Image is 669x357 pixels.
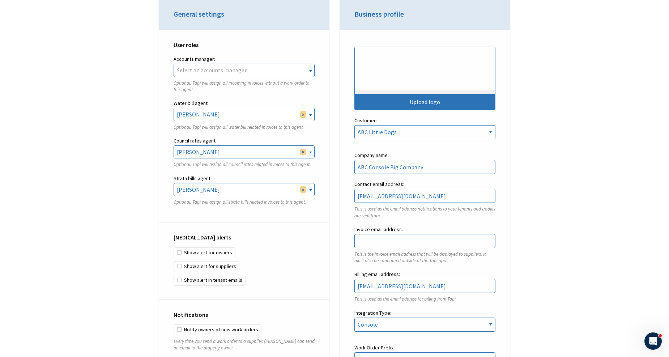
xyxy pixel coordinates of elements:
label: Integration Type: [354,309,495,337]
span: Remove all items [300,111,306,118]
label: Invoice email address: [354,225,495,248]
label: Billing email address: [354,270,495,293]
span: Remove all items [300,186,306,193]
span: Anna Pengelly [174,108,315,121]
label: Contact email address: [354,180,495,203]
p: This is the invoice email address that will be displayed to suppliers. It must also be configured... [354,251,495,264]
p: Optional. Tapi will assign all strata bills related invoices to this agent. [174,199,315,205]
h3: Business profile [354,9,495,19]
strong: User roles [174,41,199,48]
span: Taylor Coleman [174,183,315,196]
span: Remove all items [300,149,306,155]
select: Integration Type: [354,318,495,332]
strong: [MEDICAL_DATA] alerts [174,234,231,241]
p: Every time you send a work order to a supplier, [PERSON_NAME] can send an email to the property o... [174,338,315,351]
label: Strata bills agent: [174,174,315,183]
input: Invoice email address: [354,234,495,248]
button: Upload logo [354,47,495,110]
select: Customer: [354,125,495,139]
p: This is used as the email address for billing from Tapi. [354,296,495,302]
input: Contact email address: [354,189,495,203]
label: Show alert for suppliers [174,261,239,272]
span: Rebekah Osborne [174,146,314,158]
span: Anna Pengelly [174,108,314,120]
label: Company name: [354,151,495,174]
span: Select an accounts manager [177,67,247,74]
div: Upload logo [355,94,495,110]
strong: Notifications [174,311,208,318]
iframe: Intercom live chat [644,332,662,350]
label: Accounts manager: [174,55,315,64]
label: Show alert for owners [174,247,235,258]
input: Billing email address: [354,279,495,293]
label: Customer: [354,116,495,145]
span: Rebekah Osborne [174,145,315,158]
label: Notify owners of new work orders [174,324,261,335]
label: Council rates agent: [174,136,315,145]
p: Optional. Tapi will assign all council rates related invoices to this agent. [174,161,315,168]
h3: General settings [174,9,315,19]
p: This is used as the email address notifications to your tenants and tradies are sent from. [354,206,495,219]
label: Show alert in tenant emails [174,275,246,286]
span: Taylor Coleman [174,183,314,196]
input: Company name: [354,160,495,174]
label: Water bill agent: [174,99,315,108]
p: Optional. Tapi will assign all water bill related invoices to this agent. [174,124,315,131]
p: Optional. Tapi will assign all incoming invoices without a work order to this agent. [174,80,315,93]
